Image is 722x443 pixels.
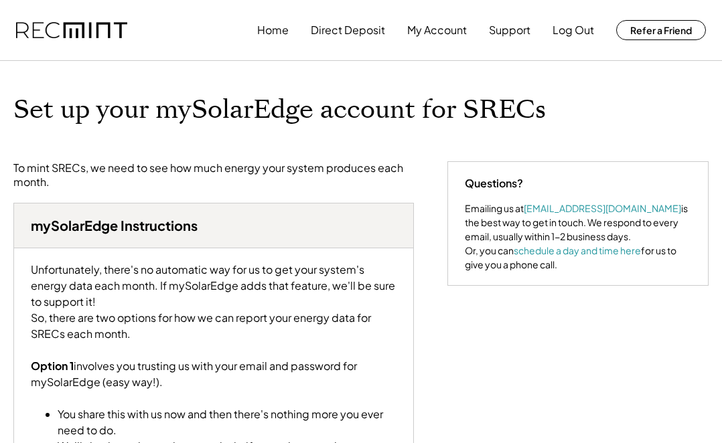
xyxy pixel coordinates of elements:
[13,94,563,126] h1: Set up your mySolarEdge account for SRECs
[553,17,594,43] button: Log Out
[16,22,127,39] img: recmint-logotype%403x.png
[616,20,706,40] button: Refer a Friend
[465,201,691,272] div: Emailing us at is the best way to get in touch. We respond to every email, usually within 1-2 bus...
[489,17,530,43] button: Support
[465,175,523,191] div: Questions?
[31,359,74,373] strong: Option 1
[13,161,414,189] div: To mint SRECs, we need to see how much energy your system produces each month.
[257,17,289,43] button: Home
[514,244,641,256] a: schedule a day and time here
[524,202,681,214] a: [EMAIL_ADDRESS][DOMAIN_NAME]
[407,17,467,43] button: My Account
[58,406,396,438] li: You share this with us now and then there's nothing more you ever need to do.
[311,17,385,43] button: Direct Deposit
[31,217,198,234] h3: mySolarEdge Instructions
